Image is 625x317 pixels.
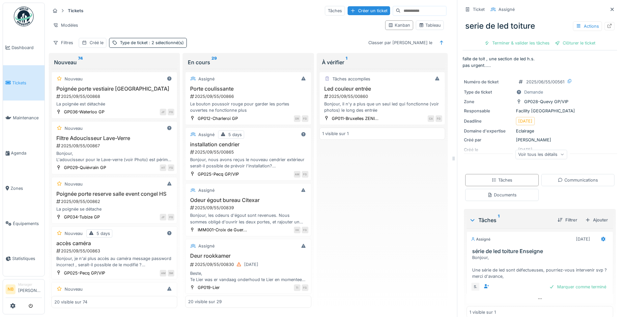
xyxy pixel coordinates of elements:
div: Bonjour, L'adoucisseur pour le Lave-verre (voir Photo) est périmé. Pourriez-vous, SVP, procéder à... [54,150,174,163]
a: Statistiques [3,241,44,276]
div: FG [302,115,308,122]
h3: Led couleur entrée [322,86,442,92]
h3: Filtre Adoucisseur Lave-Verre [54,135,174,141]
div: Actions [573,21,602,31]
div: GP028-Quevy GP/VIP [524,99,568,105]
div: Domaine d'expertise [464,128,513,134]
a: Agenda [3,135,44,171]
div: XK [294,227,300,233]
a: Dashboard [3,30,44,65]
h3: accès caméra [54,240,174,246]
div: TI [294,284,300,291]
div: Créé par [464,137,513,143]
div: Assigné [198,187,214,193]
div: CA [428,115,434,122]
div: Tâches [469,216,552,224]
div: 5 days [228,131,242,138]
div: SM [168,270,174,276]
div: Assigné [498,6,515,13]
div: AM [160,270,166,276]
div: Documents [487,192,517,198]
div: Bonjour, il n'y a plus que un seul led qui fonctionne (voir photos) le long des entrée [322,101,442,113]
sup: 1 [346,58,347,66]
div: GP019-Lier [198,284,220,291]
span: Tickets [12,80,42,86]
div: Marquer comme terminé [547,282,609,291]
h3: série de led toiture Enseigne [472,248,610,254]
div: Ajouter [582,216,611,224]
div: [PERSON_NAME] [464,137,616,143]
div: Créé le [90,40,103,46]
div: FG [168,164,174,171]
div: Nouveau [65,230,83,237]
div: GP011-Bruxelles ZENI... [332,115,379,122]
h3: Porte coulissante [188,86,308,92]
h3: installation cendrier [188,141,308,148]
div: 20 visible sur 29 [188,299,222,305]
div: FG [302,227,308,233]
div: Tâches [492,177,512,183]
div: Zone [464,99,513,105]
div: Beste, Te Lier was er vandaag onderhoud te Lier en momenteel sluit de rookdeur niet meer van zelf. [188,270,308,283]
div: FG [168,109,174,115]
a: Maintenance [3,101,44,136]
div: Assigné [471,237,491,242]
div: serie de led toiture [463,17,617,35]
div: Tableau [419,22,441,28]
span: : 2 sélectionné(s) [148,40,184,45]
div: Tâches [325,6,345,15]
li: NB [6,284,15,294]
h3: Poignée porte vestiaire [GEOGRAPHIC_DATA] [54,86,174,92]
div: 2025/09/55/00867 [56,143,174,149]
sup: 29 [212,58,217,66]
div: Demande [524,89,543,95]
strong: Tickets [65,8,86,14]
span: Statistiques [12,255,42,262]
div: FG [302,171,308,178]
div: Classer par [PERSON_NAME] le [365,38,435,47]
div: Nouveau [65,76,83,82]
div: 2025/09/55/00830 [189,260,308,269]
div: 2025/09/55/00868 [56,93,174,100]
h3: Deur rookkamer [188,253,308,259]
div: Assigné [198,76,214,82]
div: Filtres [50,38,76,47]
div: 2025/09/55/00839 [189,205,308,211]
div: Kanban [388,22,410,28]
div: Modèles [50,20,81,30]
div: 2025/09/55/00862 [56,198,174,205]
p: faîte de toit , une section de led h.s. pas urgent..... [463,56,617,68]
div: AM [294,171,300,178]
div: Le bouton poussoir rouge pour garder les portes ouvertes ne fonctionne plus [188,101,308,113]
div: GP012-Charleroi GP [198,115,238,122]
div: DR [294,115,300,122]
div: JF [160,214,166,220]
div: 2025/09/55/00865 [189,149,308,155]
div: GP034-Tubize GP [64,214,100,220]
div: HT [160,164,166,171]
div: Nouveau [65,286,83,292]
div: Nouveau [65,181,83,187]
div: Filtrer [555,216,580,224]
div: Responsable [464,108,513,114]
div: Bonjour, je n'ai plus accès au caméra message password incorrect , serait-il possible de le modif... [54,255,174,268]
div: Assigné [198,131,214,138]
span: Zones [11,185,42,191]
div: Bonjour, nous avons reçus le nouveau cendrier extérieur serait-il possible de prévoir l'installat... [188,157,308,169]
div: En cours [188,58,308,66]
div: Nouveau [54,58,175,66]
li: [PERSON_NAME] [18,282,42,296]
div: Bonjour, Une série de led sont défectueuses, pourriez-vous intervenir svp ? merci d'avance, [472,254,610,280]
div: Tâches accomplies [332,76,370,82]
div: GP036-Waterloo GP [64,109,104,115]
div: 20 visible sur 74 [54,299,87,305]
div: 2025/09/55/00860 [324,93,442,100]
div: Bonjour, les odeurs d'égout sont revenues. Nous sommes obligé d'ouvrir les deux portes, et rajout... [188,212,308,225]
div: [DATE] [244,261,258,268]
div: GP025-Pecq GP/VIP [198,171,239,177]
div: [DATE] [576,236,590,242]
div: Type de ticket [464,89,513,95]
sup: 74 [78,58,83,66]
span: Maintenance [13,115,42,121]
div: 2025/09/55/00863 [56,248,174,254]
